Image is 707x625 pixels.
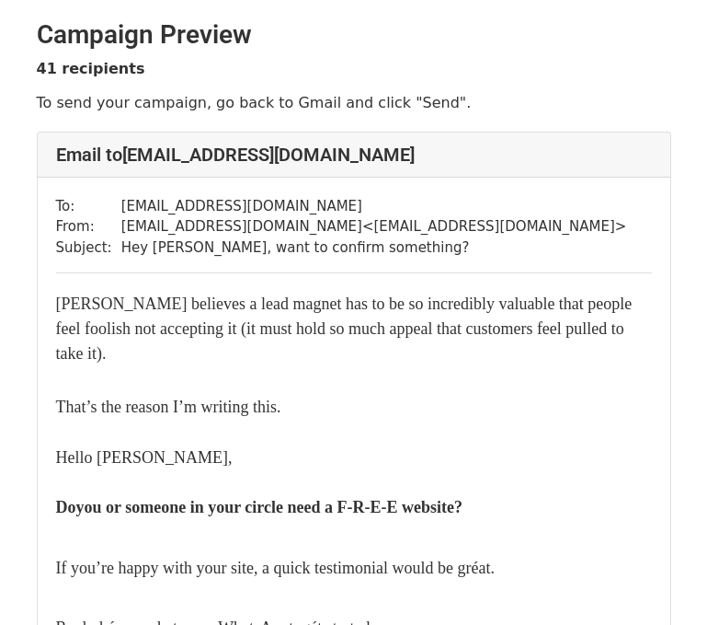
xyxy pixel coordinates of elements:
strong: 41 recipients [37,60,145,77]
h2: Campaign Preview [37,19,671,51]
h4: Email to [EMAIL_ADDRESS][DOMAIN_NAME] [56,144,652,166]
td: Subject: [56,237,121,259]
span: you or someone in your circle need a F-R-E-E website? [76,498,462,516]
p: To send your campaign, go back to Gmail and click "Send". [37,93,671,112]
span: If you’re happy with your site, a quick testimonial would be gréat. [56,559,495,577]
td: [EMAIL_ADDRESS][DOMAIN_NAME] < [EMAIL_ADDRESS][DOMAIN_NAME] > [121,216,627,237]
td: From: [56,216,121,237]
td: To: [56,196,121,217]
span: Hello [PERSON_NAME], [56,448,233,467]
font: [PERSON_NAME] believes a lead magnet has to be so incredibly valuable that people feel foolish no... [56,295,633,363]
span: Do [56,498,76,516]
td: ​Hey [PERSON_NAME], want to confirm something? [121,237,627,259]
td: [EMAIL_ADDRESS][DOMAIN_NAME] [121,196,627,217]
span: That’s the reason I’m writing this. [56,398,281,416]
